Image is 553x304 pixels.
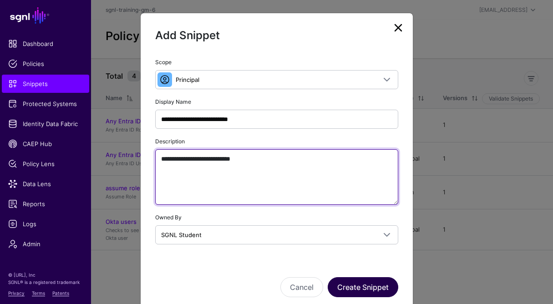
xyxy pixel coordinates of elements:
button: Cancel [280,277,323,297]
label: Scope [155,58,172,66]
span: Principal [176,76,199,83]
label: Display Name [155,98,191,106]
label: Description [155,137,185,146]
label: Owned By [155,213,182,222]
button: Create Snippet [328,277,398,297]
span: SGNL Student [161,231,202,238]
h2: Add Snippet [155,28,398,43]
